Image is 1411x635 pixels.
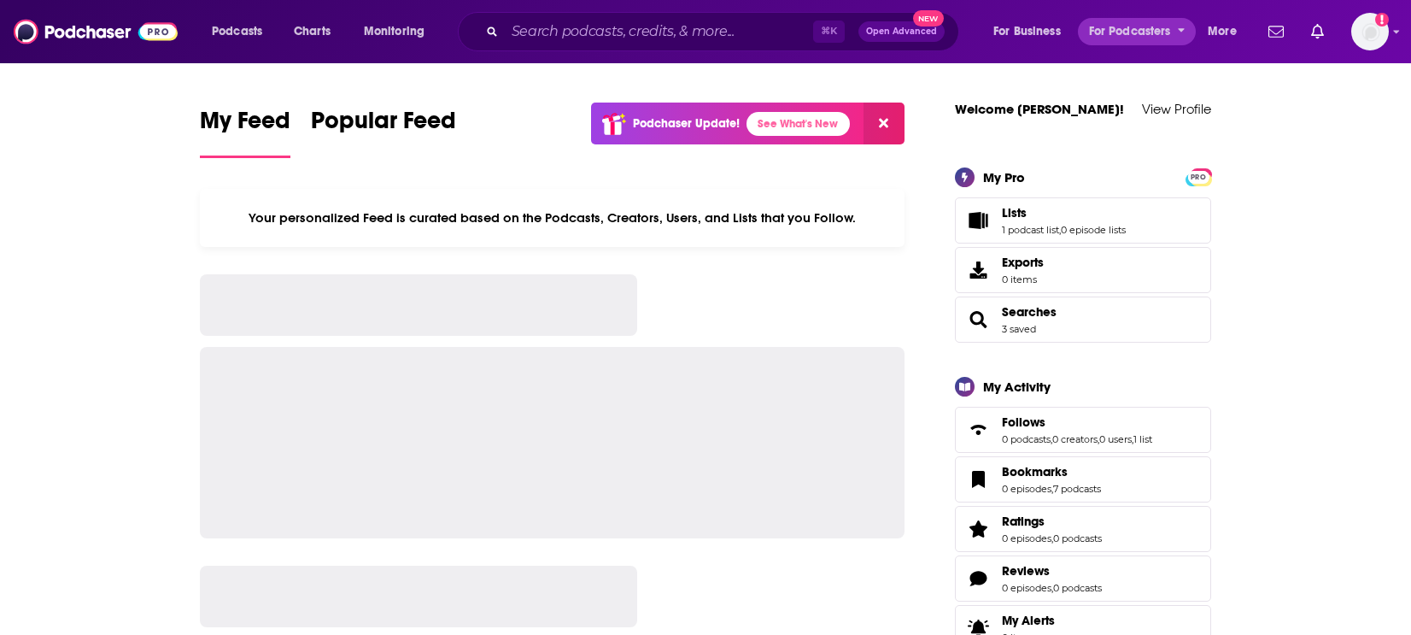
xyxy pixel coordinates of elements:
[1142,101,1211,117] a: View Profile
[200,189,905,247] div: Your personalized Feed is curated based on the Podcasts, Creators, Users, and Lists that you Follow.
[1304,17,1331,46] a: Show notifications dropdown
[1051,483,1053,495] span: ,
[1002,464,1068,479] span: Bookmarks
[1262,17,1291,46] a: Show notifications dropdown
[983,169,1025,185] div: My Pro
[474,12,975,51] div: Search podcasts, credits, & more...
[955,506,1211,552] span: Ratings
[1002,255,1044,270] span: Exports
[1002,563,1050,579] span: Reviews
[1002,205,1027,220] span: Lists
[1089,20,1171,44] span: For Podcasters
[1051,582,1053,594] span: ,
[1002,613,1055,628] span: My Alerts
[200,106,290,145] span: My Feed
[1052,433,1098,445] a: 0 creators
[961,467,995,491] a: Bookmarks
[1061,224,1126,236] a: 0 episode lists
[1053,532,1102,544] a: 0 podcasts
[955,101,1124,117] a: Welcome [PERSON_NAME]!
[1002,273,1044,285] span: 0 items
[961,418,995,442] a: Follows
[14,15,178,48] img: Podchaser - Follow, Share and Rate Podcasts
[983,379,1051,395] div: My Activity
[1375,13,1389,26] svg: Add a profile image
[961,567,995,591] a: Reviews
[1099,433,1132,445] a: 0 users
[1002,415,1152,430] a: Follows
[1002,563,1102,579] a: Reviews
[364,20,424,44] span: Monitoring
[1051,532,1053,544] span: ,
[1002,483,1051,495] a: 0 episodes
[746,112,850,136] a: See What's New
[1051,433,1052,445] span: ,
[1002,514,1102,529] a: Ratings
[1208,20,1237,44] span: More
[961,308,995,332] a: Searches
[961,517,995,541] a: Ratings
[1098,433,1099,445] span: ,
[1133,433,1152,445] a: 1 list
[955,197,1211,244] span: Lists
[352,18,447,45] button: open menu
[311,106,456,158] a: Popular Feed
[1002,415,1045,430] span: Follows
[961,209,995,232] a: Lists
[283,18,341,45] a: Charts
[1002,433,1051,445] a: 0 podcasts
[633,116,740,131] p: Podchaser Update!
[1002,205,1126,220] a: Lists
[866,27,937,36] span: Open Advanced
[913,10,944,26] span: New
[1002,514,1045,529] span: Ratings
[1053,582,1102,594] a: 0 podcasts
[1188,169,1209,182] a: PRO
[993,20,1061,44] span: For Business
[1059,224,1061,236] span: ,
[955,247,1211,293] a: Exports
[1002,323,1036,335] a: 3 saved
[505,18,813,45] input: Search podcasts, credits, & more...
[955,297,1211,343] span: Searches
[1132,433,1133,445] span: ,
[1078,18,1196,45] button: open menu
[1002,224,1059,236] a: 1 podcast list
[1196,18,1258,45] button: open menu
[1002,304,1057,320] a: Searches
[1002,582,1051,594] a: 0 episodes
[294,20,331,44] span: Charts
[961,258,995,282] span: Exports
[858,21,945,42] button: Open AdvancedNew
[955,456,1211,503] span: Bookmarks
[1351,13,1389,50] button: Show profile menu
[955,556,1211,602] span: Reviews
[1188,171,1209,184] span: PRO
[212,20,262,44] span: Podcasts
[813,21,845,43] span: ⌘ K
[981,18,1082,45] button: open menu
[200,106,290,158] a: My Feed
[311,106,456,145] span: Popular Feed
[1002,464,1101,479] a: Bookmarks
[1053,483,1101,495] a: 7 podcasts
[1351,13,1389,50] img: User Profile
[200,18,284,45] button: open menu
[955,407,1211,453] span: Follows
[1002,532,1051,544] a: 0 episodes
[1351,13,1389,50] span: Logged in as WinkJono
